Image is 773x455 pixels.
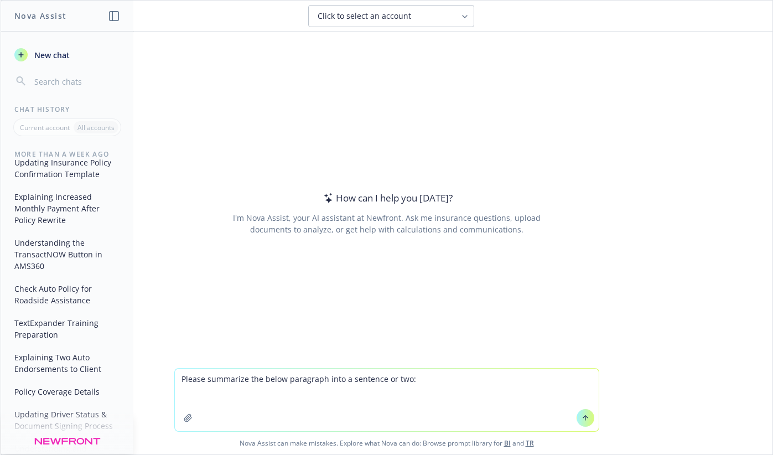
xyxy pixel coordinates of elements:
button: Policy Coverage Details [10,382,124,401]
button: Explaining Increased Monthly Payment After Policy Rewrite [10,188,124,229]
button: Click to select an account [308,5,474,27]
button: Understanding the TransactNOW Button in AMS360 [10,234,124,275]
div: How can I help you [DATE]? [320,191,453,205]
button: Updating Insurance Policy Confirmation Template [10,153,124,183]
span: Nova Assist can make mistakes. Explore what Nova can do: Browse prompt library for and [5,432,768,454]
button: Updating Driver Status & Document Signing Process [10,405,124,435]
textarea: Please summarize the below paragraph into a sentence or two: [175,369,599,431]
button: TextExpander Training Preparation [10,314,124,344]
p: Current account [20,123,70,132]
div: I'm Nova Assist, your AI assistant at Newfront. Ask me insurance questions, upload documents to a... [231,212,542,235]
span: New chat [32,49,70,61]
input: Search chats [32,74,120,89]
button: New chat [10,45,124,65]
div: More than a week ago [1,149,133,159]
span: Click to select an account [318,11,411,22]
p: All accounts [77,123,115,132]
button: Explaining Two Auto Endorsements to Client [10,348,124,378]
a: BI [504,438,511,448]
a: TR [526,438,534,448]
div: Chat History [1,105,133,114]
h1: Nova Assist [14,10,66,22]
button: Check Auto Policy for Roadside Assistance [10,280,124,309]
